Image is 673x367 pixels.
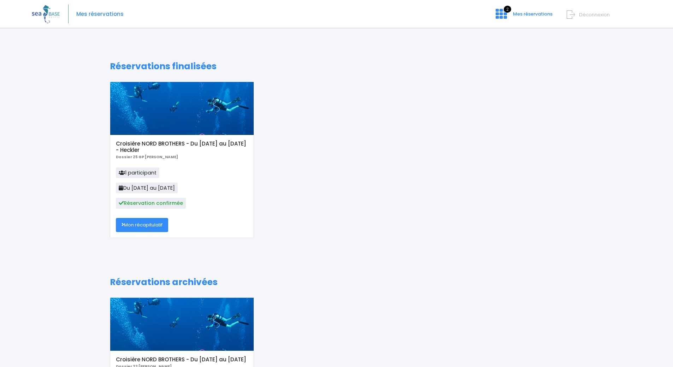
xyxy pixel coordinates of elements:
[116,141,248,153] h5: Croisière NORD BROTHERS - Du [DATE] au [DATE] - Heckler
[579,11,610,18] span: Déconnexion
[110,277,563,288] h1: Réservations archivées
[116,356,248,363] h5: Croisière NORD BROTHERS - Du [DATE] au [DATE]
[504,6,511,13] span: 2
[116,167,159,178] span: 1 participant
[110,61,563,72] h1: Réservations finalisées
[116,183,178,193] span: Du [DATE] au [DATE]
[116,218,168,232] a: Mon récapitulatif
[490,13,557,20] a: 2 Mes réservations
[116,154,178,160] b: Dossier 25 GP [PERSON_NAME]
[116,198,186,208] span: Réservation confirmée
[513,11,553,17] span: Mes réservations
